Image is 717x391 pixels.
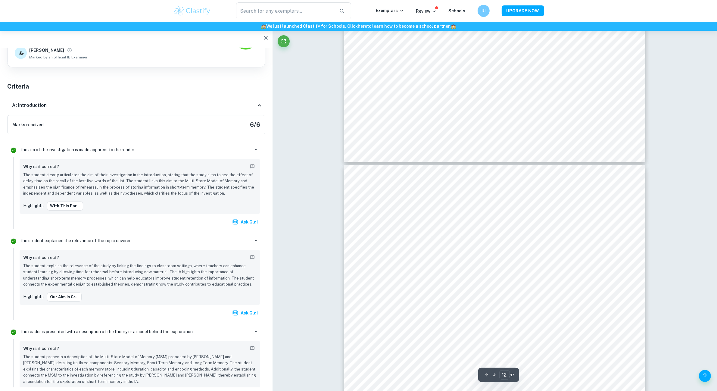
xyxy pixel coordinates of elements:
[236,2,335,19] input: Search for any exemplars...
[451,24,456,29] span: 🏫
[7,82,265,91] h5: Criteria
[231,308,260,318] button: Ask Clai
[510,372,514,378] span: / 17
[231,217,260,227] button: Ask Clai
[248,162,257,171] button: Report mistake/confusion
[502,5,544,16] button: UPGRADE NOW
[699,370,711,382] button: Help and Feedback
[23,345,59,352] h6: Why is it correct?
[173,5,211,17] img: Clastify logo
[29,55,88,60] span: Marked by an official IB Examiner
[376,7,404,14] p: Exemplars
[10,238,17,245] svg: Correct
[10,147,17,154] svg: Correct
[23,293,45,300] p: Highlights:
[250,120,260,129] h5: 6 / 6
[23,354,257,385] p: The student presents a description of the Multi-Store Model of Memory (MSM) proposed by [PERSON_N...
[278,35,290,47] button: Fullscreen
[248,253,257,262] button: Report mistake/confusion
[20,237,132,244] p: The student explained the relevance of the topic covered
[20,328,193,335] p: The reader is presented with a description of the theory or a model behind the exploration
[12,102,47,109] h6: A: Introduction
[23,172,257,197] p: The student clearly articulates the aim of their investigation in the introduction, stating that ...
[7,96,265,115] div: A: Introduction
[23,263,257,288] p: The student explains the relevance of the study by linking the findings to classroom settings, wh...
[232,310,238,316] img: clai.svg
[23,254,59,261] h6: Why is it correct?
[416,8,437,14] p: Review
[47,292,82,302] button: Our aim is cr...
[65,46,74,55] button: View full profile
[248,344,257,353] button: Report mistake/confusion
[232,219,238,225] img: clai.svg
[47,202,83,211] button: With this par...
[23,202,45,209] p: Highlights:
[261,24,266,29] span: 🏫
[10,329,17,336] svg: Correct
[23,163,59,170] h6: Why is it correct?
[20,146,134,153] p: The aim of the investigation is made apparent to the reader
[478,5,490,17] button: JU
[358,24,367,29] a: here
[12,121,44,128] h6: Marks received
[449,8,466,13] a: Schools
[1,23,716,30] h6: We just launched Clastify for Schools. Click to learn how to become a school partner.
[480,8,487,14] h6: JU
[29,47,64,54] h6: [PERSON_NAME]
